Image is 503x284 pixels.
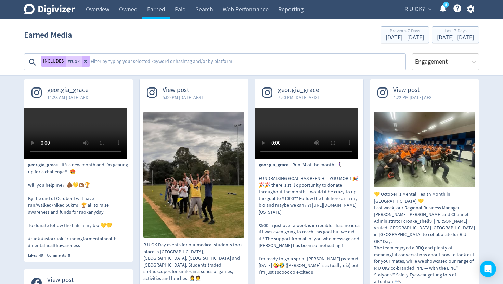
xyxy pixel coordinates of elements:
p: It’s a new month and I’m gearing up for a challenge!!! 🤩 Will you help me?! 🫵🏾💛🫶🏾🏆 By the end of ... [28,162,129,249]
span: geor.gia_grace [259,162,292,168]
img: 💛 October is Mental Health Month in Australia 💛 Last week, our Regional Business Manager Cohen Sc... [374,112,475,187]
h1: Earned Media [24,24,72,46]
div: Previous 7 Days [386,29,424,35]
span: R U OK? [404,4,425,15]
span: geor.gia_grace [28,162,62,168]
button: INCLUDES [41,56,66,67]
div: Last 7 Days [437,29,474,35]
a: geor.gia_grace11:28 AM [DATE] AEDTgeor.gia_graceIt’s a new month and I’m gearing up for a challen... [24,79,133,258]
span: 4:22 PM [DATE] AEST [393,94,434,101]
button: R U OK? [402,4,433,15]
a: 5 [443,2,449,8]
span: geor.gia_grace [278,86,320,94]
div: [DATE] - [DATE] [437,35,474,41]
button: Last 7 Days[DATE]- [DATE] [432,26,479,43]
span: View post [393,86,434,94]
span: expand_more [427,6,433,12]
span: 49 [39,253,43,258]
text: 5 [445,2,447,7]
span: View post [163,86,204,94]
div: [DATE] - [DATE] [386,35,424,41]
div: Likes [28,253,47,258]
img: R U OK Day events for our medical students took place in Ballarat, Echuca, Shepparton and Wangara... [143,112,244,238]
div: Comments [47,253,74,258]
div: Open Intercom Messenger [480,261,496,277]
button: Previous 7 Days[DATE] - [DATE] [381,26,429,43]
span: #ruok [68,59,80,64]
span: 7:50 PM [DATE] AEDT [278,94,320,101]
span: 11:28 AM [DATE] AEDT [47,94,91,101]
span: View post [47,276,91,284]
span: 8 [68,253,70,258]
span: geor.gia_grace [47,86,91,94]
span: 5:00 PM [DATE] AEST [163,94,204,101]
